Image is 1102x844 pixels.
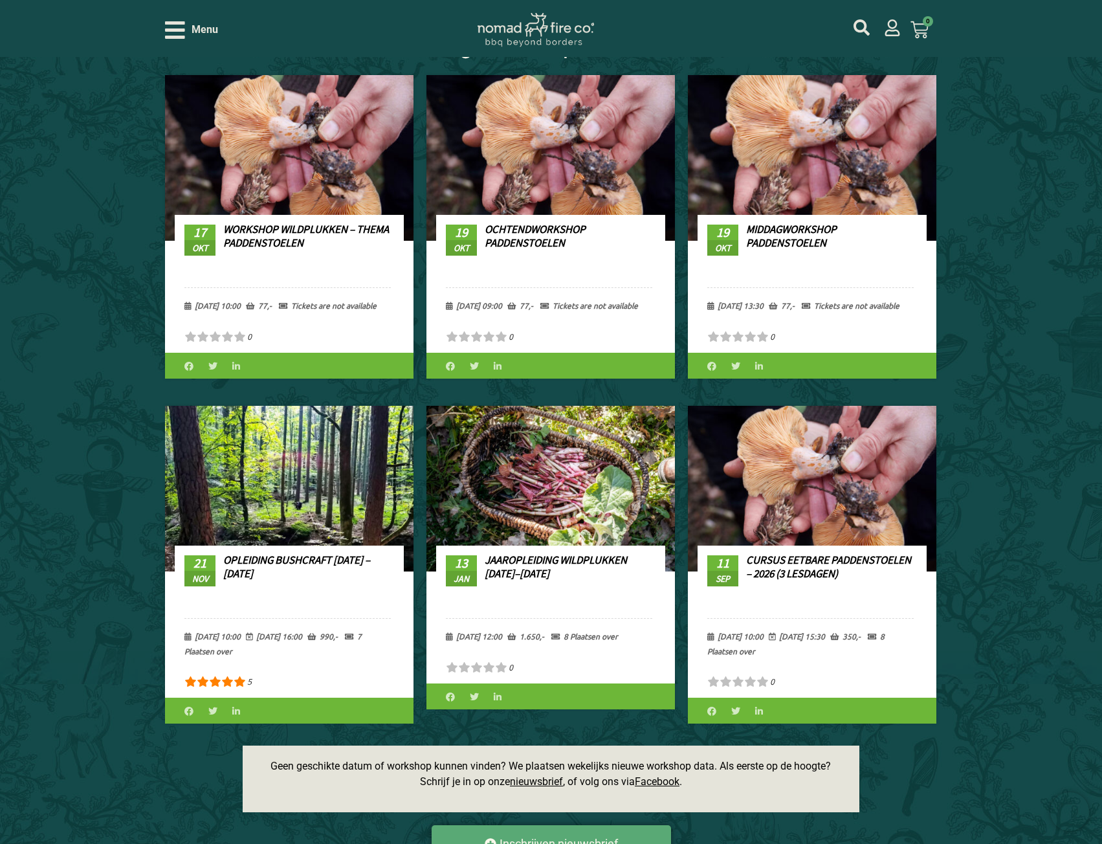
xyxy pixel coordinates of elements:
span: 17 [184,225,215,240]
span: okt [446,240,477,256]
span: okt [184,240,215,256]
span: 11 [707,555,738,571]
img: cursus wildplukken 2 [670,63,956,254]
span: 7 Plaatsen over [184,631,362,656]
div: 5 [247,675,252,688]
span: Tickets are not available [279,300,377,311]
span: [DATE] 15:30 [769,631,825,641]
a: Middagworkshop Paddenstoelen [746,222,837,249]
img: cursus wildplukken 2 [165,75,413,241]
img: cursus wildplukken 2 [426,75,675,241]
img: cursus wildplukken 2 [688,406,936,572]
div: Open/Close Menu [165,19,218,41]
span: [DATE] 10:00 [707,631,764,641]
span: 19 [446,225,477,240]
iframe: Brevo live chat [1050,792,1089,831]
a: Cursus eetbare Paddenstoelen – 2026 (3 lesdagen) [746,553,911,580]
span: [DATE] 09:00 [446,300,502,311]
span: Tickets are not available [540,300,638,311]
a: Facebook [635,775,679,788]
div: 0 [770,675,775,688]
span: [DATE] 12:00 [446,631,502,641]
span: jan [446,571,477,586]
div: 0 [247,330,252,343]
span: [DATE] 10:00 [184,631,241,641]
span: 8 Plaatsen over [707,631,885,656]
a: Ochtendworkshop Paddenstoelen [485,222,586,249]
span: [DATE] 10:00 [184,300,241,311]
span: okt [707,240,738,256]
a: Opleiding Bushcraft [DATE] – [DATE] [223,553,370,580]
span: 13 [446,555,477,571]
span: nov [184,571,215,586]
span: 19 [707,225,738,240]
span: sep [707,571,738,586]
div: 0 [509,661,513,674]
p: Geen geschikte datum of workshop kunnen vinden? We plaatsen wekelijks nieuwe workshop data. Als e... [256,759,847,790]
img: Nomad Logo [478,13,594,47]
a: nieuwsbrief [510,775,563,788]
a: mijn account [854,19,870,36]
a: 0 [895,13,944,47]
a: Workshop Wildplukken – Thema Paddenstoelen [223,222,389,249]
div: 0 [770,330,775,343]
a: Jaaropleiding Wildplukken [DATE]–[DATE] [485,553,627,580]
span: [DATE] 16:00 [246,631,302,641]
span: 21 [184,555,215,571]
span: 8 Plaatsen over [551,631,618,641]
img: cursus bushcraft [165,406,413,572]
span: [DATE] 13:30 [707,300,764,311]
a: mijn account [884,19,901,36]
span: Tickets are not available [802,300,899,311]
img: cursus wildplukken 3 [426,406,675,572]
span: Menu [192,22,218,38]
div: 0 [509,330,513,343]
span: 0 [923,16,933,27]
